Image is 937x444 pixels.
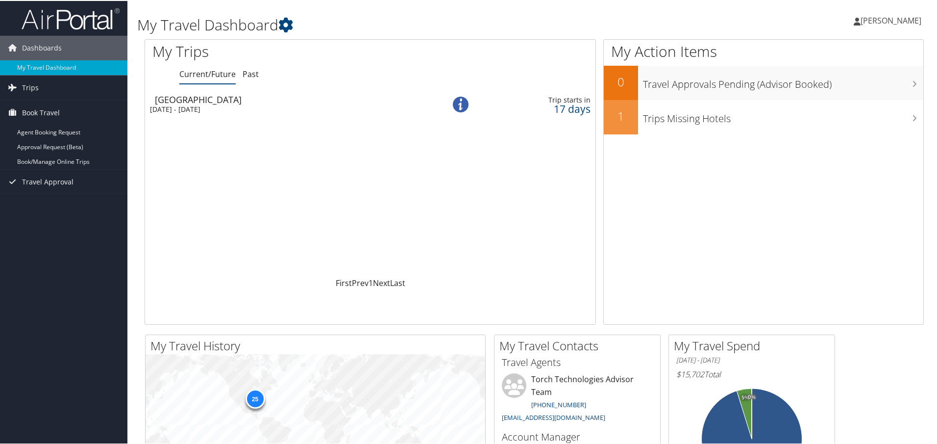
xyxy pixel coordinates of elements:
tspan: 0% [748,393,756,399]
h2: My Travel History [150,337,485,353]
h1: My Trips [152,40,400,61]
tspan: 5% [741,394,749,400]
h1: My Travel Dashboard [137,14,666,34]
a: Current/Future [179,68,236,78]
span: Trips [22,75,39,99]
span: $15,702 [676,368,704,379]
a: 1Trips Missing Hotels [604,99,923,133]
div: [GEOGRAPHIC_DATA] [155,94,424,103]
img: airportal-logo.png [22,6,120,29]
span: Travel Approval [22,169,74,193]
a: Next [373,277,390,287]
a: Last [390,277,405,287]
div: 25 [245,388,265,408]
a: [PERSON_NAME] [854,5,931,34]
a: 0Travel Approvals Pending (Advisor Booked) [604,65,923,99]
a: Past [243,68,259,78]
h2: My Travel Spend [674,337,835,353]
h1: My Action Items [604,40,923,61]
h3: Travel Approvals Pending (Advisor Booked) [643,72,923,90]
a: 1 [369,277,373,287]
h3: Account Manager [502,429,653,443]
span: Book Travel [22,100,60,124]
h2: 0 [604,73,638,89]
li: Torch Technologies Advisor Team [497,372,658,425]
div: [DATE] - [DATE] [150,104,419,113]
h2: My Travel Contacts [499,337,660,353]
div: Trip starts in [496,95,591,104]
div: 17 days [496,104,591,112]
h6: [DATE] - [DATE] [676,355,827,364]
h3: Travel Agents [502,355,653,368]
span: [PERSON_NAME] [861,14,921,25]
a: [PHONE_NUMBER] [531,399,586,408]
h2: 1 [604,107,638,124]
span: Dashboards [22,35,62,59]
h6: Total [676,368,827,379]
a: Prev [352,277,369,287]
h3: Trips Missing Hotels [643,106,923,125]
img: alert-flat-solid-info.png [453,96,468,111]
a: [EMAIL_ADDRESS][DOMAIN_NAME] [502,412,605,421]
a: First [336,277,352,287]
